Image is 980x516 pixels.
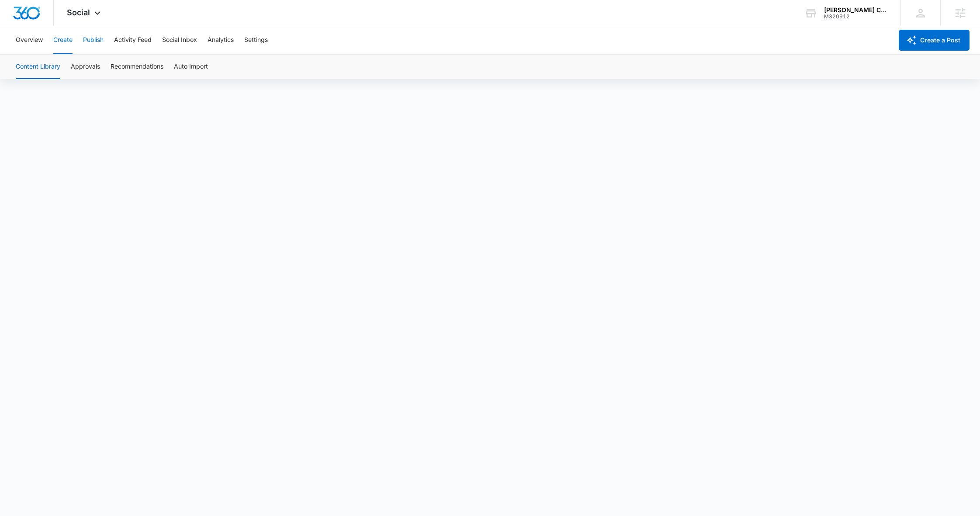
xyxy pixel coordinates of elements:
[16,26,43,54] button: Overview
[899,30,970,51] button: Create a Post
[67,8,90,17] span: Social
[174,55,208,79] button: Auto Import
[162,26,197,54] button: Social Inbox
[824,7,888,14] div: account name
[16,55,60,79] button: Content Library
[244,26,268,54] button: Settings
[53,26,73,54] button: Create
[114,26,152,54] button: Activity Feed
[208,26,234,54] button: Analytics
[824,14,888,20] div: account id
[111,55,163,79] button: Recommendations
[83,26,104,54] button: Publish
[71,55,100,79] button: Approvals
